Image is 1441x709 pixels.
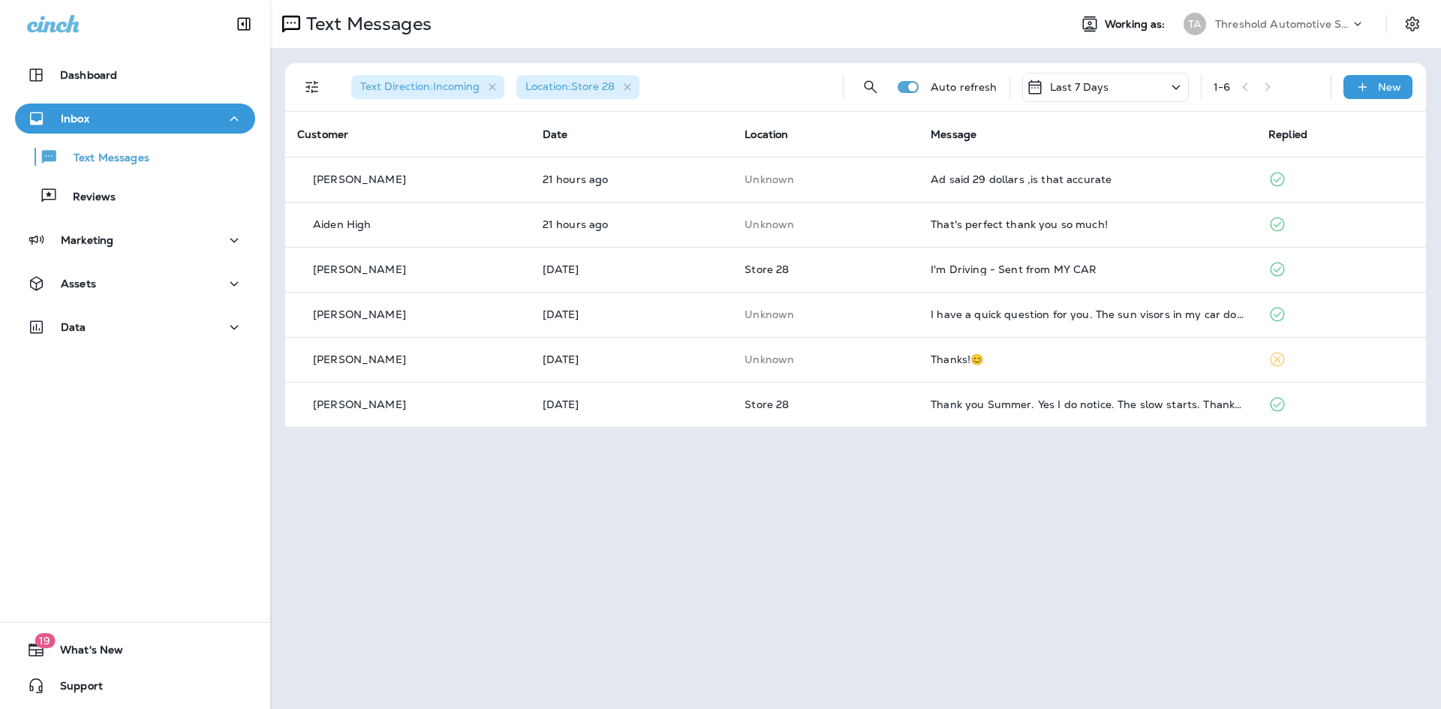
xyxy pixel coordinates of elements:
[313,308,406,320] p: [PERSON_NAME]
[745,218,907,230] p: This customer does not have a last location and the phone number they messaged is not assigned to...
[1184,13,1206,35] div: TA
[60,69,117,81] p: Dashboard
[45,680,103,698] span: Support
[15,269,255,299] button: Assets
[351,75,504,99] div: Text Direction:Incoming
[223,9,265,39] button: Collapse Sidebar
[45,644,123,662] span: What's New
[59,152,149,166] p: Text Messages
[15,671,255,701] button: Support
[745,173,907,185] p: This customer does not have a last location and the phone number they messaged is not assigned to...
[35,633,55,648] span: 19
[1050,81,1109,93] p: Last 7 Days
[745,308,907,320] p: This customer does not have a last location and the phone number they messaged is not assigned to...
[931,263,1244,275] div: I'm Driving - Sent from MY CAR
[543,398,721,410] p: Oct 1, 2025 10:11 AM
[543,218,721,230] p: Oct 3, 2025 05:14 PM
[931,173,1244,185] div: Ad said 29 dollars ,is that accurate
[15,104,255,134] button: Inbox
[543,173,721,185] p: Oct 3, 2025 05:24 PM
[931,128,976,141] span: Message
[543,353,721,365] p: Oct 1, 2025 04:07 PM
[525,80,615,93] span: Location : Store 28
[15,312,255,342] button: Data
[360,80,480,93] span: Text Direction : Incoming
[745,263,789,276] span: Store 28
[745,353,907,365] p: This customer does not have a last location and the phone number they messaged is not assigned to...
[15,141,255,173] button: Text Messages
[745,128,788,141] span: Location
[61,234,113,246] p: Marketing
[300,13,432,35] p: Text Messages
[1268,128,1307,141] span: Replied
[543,308,721,320] p: Oct 2, 2025 12:32 PM
[297,72,327,102] button: Filters
[313,173,406,185] p: [PERSON_NAME]
[543,263,721,275] p: Oct 3, 2025 09:21 AM
[931,81,997,93] p: Auto refresh
[1215,18,1350,30] p: Threshold Automotive Service dba Grease Monkey
[61,113,89,125] p: Inbox
[931,353,1244,365] div: Thanks!😊
[856,72,886,102] button: Search Messages
[1105,18,1169,31] span: Working as:
[61,278,96,290] p: Assets
[15,225,255,255] button: Marketing
[58,191,116,205] p: Reviews
[931,398,1244,410] div: Thank you Summer. Yes I do notice. The slow starts. Thanks for telling me about the battery. I wi...
[313,263,406,275] p: [PERSON_NAME]
[1399,11,1426,38] button: Settings
[15,180,255,212] button: Reviews
[15,635,255,665] button: 19What's New
[61,321,86,333] p: Data
[1214,81,1230,93] div: 1 - 6
[516,75,639,99] div: Location:Store 28
[931,308,1244,320] div: I have a quick question for you. The sun visors in my car don't work very well. Could someone tak...
[931,218,1244,230] div: That's perfect thank you so much!
[543,128,568,141] span: Date
[1378,81,1401,93] p: New
[313,353,406,365] p: [PERSON_NAME]
[745,398,789,411] span: Store 28
[297,128,348,141] span: Customer
[313,398,406,410] p: [PERSON_NAME]
[313,218,371,230] p: Aiden High
[15,60,255,90] button: Dashboard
